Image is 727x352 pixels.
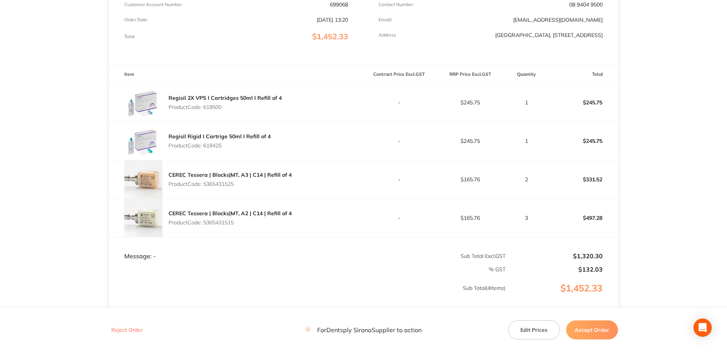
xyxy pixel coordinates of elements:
[435,215,506,221] p: $165.76
[495,32,603,38] p: [GEOGRAPHIC_DATA], [STREET_ADDRESS]
[169,133,271,140] a: Regisil Rigid I Cartrige 50ml I Refill of 4
[547,132,618,150] p: $245.75
[124,122,162,160] img: YmMyeXdobw
[547,170,618,189] p: $331.52
[547,93,618,112] p: $245.75
[124,83,162,122] img: NWxtOGY4Zw
[435,66,506,83] th: RRP Price Excl. GST
[506,66,547,83] th: Quantity
[506,253,603,259] p: $1,320.30
[169,142,271,149] p: Product Code: 619425
[379,32,396,38] p: Address
[513,16,603,23] a: [EMAIL_ADDRESS][DOMAIN_NAME]
[124,160,162,198] img: Y3JpYTd3Mw
[169,210,292,217] a: CEREC Tessera | Blocks|MT, A2 | C14 | Refill of 4
[506,215,546,221] p: 3
[364,176,434,182] p: -
[124,199,162,237] img: ZnJyaXhmMg
[506,283,618,309] p: $1,452.33
[364,99,434,106] p: -
[364,215,434,221] p: -
[312,32,348,41] span: $1,452.33
[506,266,603,273] p: $132.03
[109,327,145,334] button: Reject Order
[169,171,292,178] a: CEREC Tessera | Blocks|MT, A3 | C14 | Refill of 4
[317,17,348,23] p: [DATE] 13:20
[363,66,435,83] th: Contract Price Excl. GST
[508,320,560,339] button: Edit Prices
[506,176,546,182] p: 2
[124,17,148,22] p: Order Date
[169,104,282,110] p: Product Code: 619500
[547,209,618,227] p: $497.28
[169,181,292,187] p: Product Code: 5365431525
[506,99,546,106] p: 1
[330,2,348,8] p: 699068
[693,318,712,337] div: Open Intercom Messenger
[379,17,392,22] p: Emaill
[566,320,618,339] button: Accept Order
[169,94,282,101] a: Regisil 2X VPS I Cartridges 50ml I Refill of 4
[109,66,363,83] th: Item
[547,66,618,83] th: Total
[569,2,603,8] p: 08 9404 9500
[109,266,506,272] p: % GST
[435,138,506,144] p: $245.75
[364,138,434,144] p: -
[124,2,182,7] p: Customer Account Number
[109,285,506,306] p: Sub Total ( 4 Items)
[305,326,422,334] p: For Dentsply Sirona Supplier to action
[506,138,546,144] p: 1
[379,2,413,7] p: Contact Number
[124,34,135,39] p: Total
[364,253,506,259] p: Sub Total Excl. GST
[109,237,363,260] td: Message: -
[435,99,506,106] p: $245.75
[435,176,506,182] p: $165.76
[169,219,292,226] p: Product Code: 5365431515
